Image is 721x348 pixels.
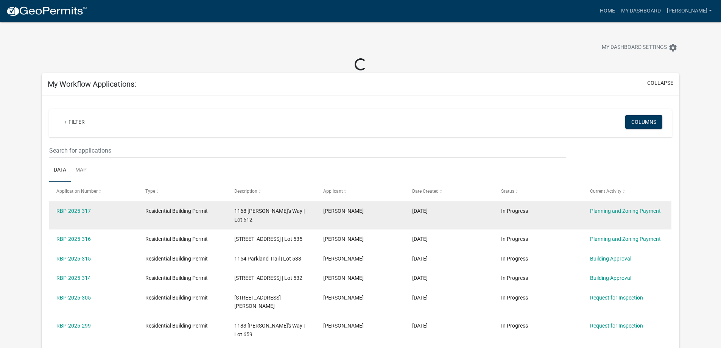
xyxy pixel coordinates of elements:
datatable-header-cell: Date Created [405,182,494,200]
a: My Dashboard [618,4,664,18]
datatable-header-cell: Current Activity [582,182,671,200]
span: Stacy [323,275,364,281]
a: RBP-2025-305 [56,295,91,301]
span: 1158 Parkland Trl. | Lot 535 [234,236,302,242]
a: RBP-2025-316 [56,236,91,242]
a: Building Approval [590,275,631,281]
span: In Progress [501,295,528,301]
a: Data [49,158,71,183]
span: 08/19/2025 [412,275,428,281]
span: 08/19/2025 [412,256,428,262]
span: 08/19/2025 [412,208,428,214]
a: Request for Inspection [590,323,643,329]
span: Stacy [323,236,364,242]
datatable-header-cell: Application Number [49,182,138,200]
span: Description [234,189,257,194]
a: Home [597,4,618,18]
span: Status [501,189,514,194]
span: 1152 Parkland Trl. | Lot 532 [234,275,302,281]
a: RBP-2025-314 [56,275,91,281]
span: 08/11/2025 [412,295,428,301]
span: Residential Building Permit [145,208,208,214]
span: Stacy [323,323,364,329]
datatable-header-cell: Applicant [316,182,405,200]
span: My Dashboard Settings [602,43,667,52]
span: 08/07/2025 [412,323,428,329]
span: Applicant [323,189,343,194]
span: Current Activity [590,189,621,194]
input: Search for applications [49,143,566,158]
span: Residential Building Permit [145,256,208,262]
span: In Progress [501,256,528,262]
span: In Progress [501,236,528,242]
span: 08/19/2025 [412,236,428,242]
i: settings [668,43,677,52]
span: In Progress [501,208,528,214]
a: RBP-2025-317 [56,208,91,214]
a: Planning and Zoning Payment [590,208,661,214]
span: 1166 Dustin's Way | Lot 613 [234,295,281,309]
span: Stacy [323,208,364,214]
a: Planning and Zoning Payment [590,236,661,242]
span: Residential Building Permit [145,323,208,329]
a: RBP-2025-315 [56,256,91,262]
span: Type [145,189,155,194]
datatable-header-cell: Description [227,182,316,200]
button: My Dashboard Settingssettings [596,40,684,55]
span: Residential Building Permit [145,236,208,242]
span: Residential Building Permit [145,275,208,281]
span: Residential Building Permit [145,295,208,301]
h5: My Workflow Applications: [48,80,136,89]
button: Columns [625,115,662,129]
a: RBP-2025-299 [56,323,91,329]
span: Application Number [56,189,98,194]
span: In Progress [501,323,528,329]
button: collapse [647,79,673,87]
a: [PERSON_NAME] [664,4,715,18]
a: Request for Inspection [590,295,643,301]
datatable-header-cell: Status [494,182,582,200]
a: + Filter [58,115,91,129]
a: Map [71,158,91,183]
datatable-header-cell: Type [138,182,227,200]
span: Stacy [323,295,364,301]
span: Date Created [412,189,439,194]
span: 1154 Parkland Trail | Lot 533 [234,256,301,262]
a: Building Approval [590,256,631,262]
span: 1183 Dustin's Way | Lot 659 [234,323,305,337]
span: In Progress [501,275,528,281]
span: Stacy [323,256,364,262]
span: 1168 Dustin's Way | Lot 612 [234,208,305,223]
